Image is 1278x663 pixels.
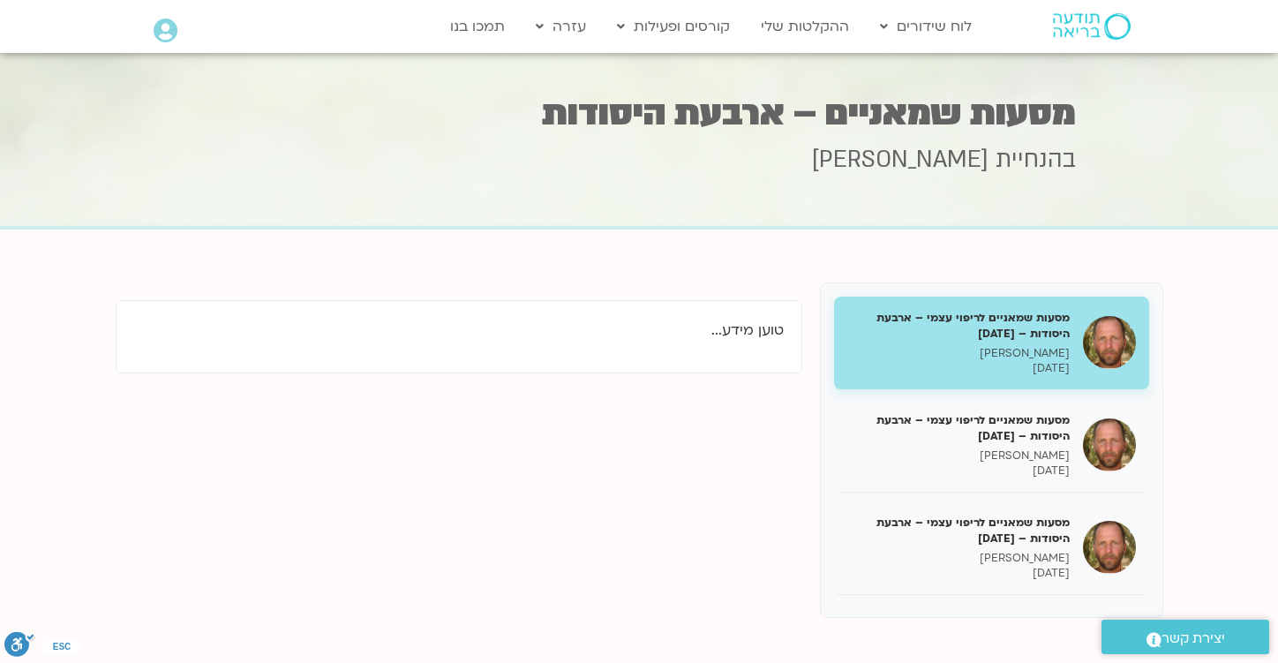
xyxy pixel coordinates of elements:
p: [PERSON_NAME] [847,346,1070,361]
p: [DATE] [847,463,1070,478]
img: תודעה בריאה [1053,13,1131,40]
h5: מסעות שמאניים לריפוי עצמי – ארבעת היסודות – [DATE] [847,515,1070,546]
h5: מסעות שמאניים לריפוי עצמי – ארבעת היסודות – [DATE] [847,310,1070,342]
a: תמכו בנו [441,10,514,43]
span: יצירת קשר [1161,627,1225,651]
p: [DATE] [847,361,1070,376]
p: [DATE] [847,566,1070,581]
a: קורסים ופעילות [608,10,739,43]
img: מסעות שמאניים לריפוי עצמי – ארבעת היסודות – 1.9.25 [1083,316,1136,369]
a: עזרה [527,10,595,43]
span: בהנחיית [996,144,1076,176]
img: מסעות שמאניים לריפוי עצמי – ארבעת היסודות – 8.9.25 [1083,418,1136,471]
p: [PERSON_NAME] [847,551,1070,566]
img: מסעות שמאניים לריפוי עצמי – ארבעת היסודות – 15.9.25 [1083,521,1136,574]
h1: מסעות שמאניים – ארבעת היסודות [202,96,1076,131]
p: טוען מידע... [134,319,784,343]
p: [PERSON_NAME] [847,448,1070,463]
h5: מסעות שמאניים לריפוי עצמי – ארבעת היסודות – [DATE] [847,412,1070,444]
a: יצירת קשר [1101,620,1269,654]
a: ההקלטות שלי [752,10,858,43]
a: לוח שידורים [871,10,981,43]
